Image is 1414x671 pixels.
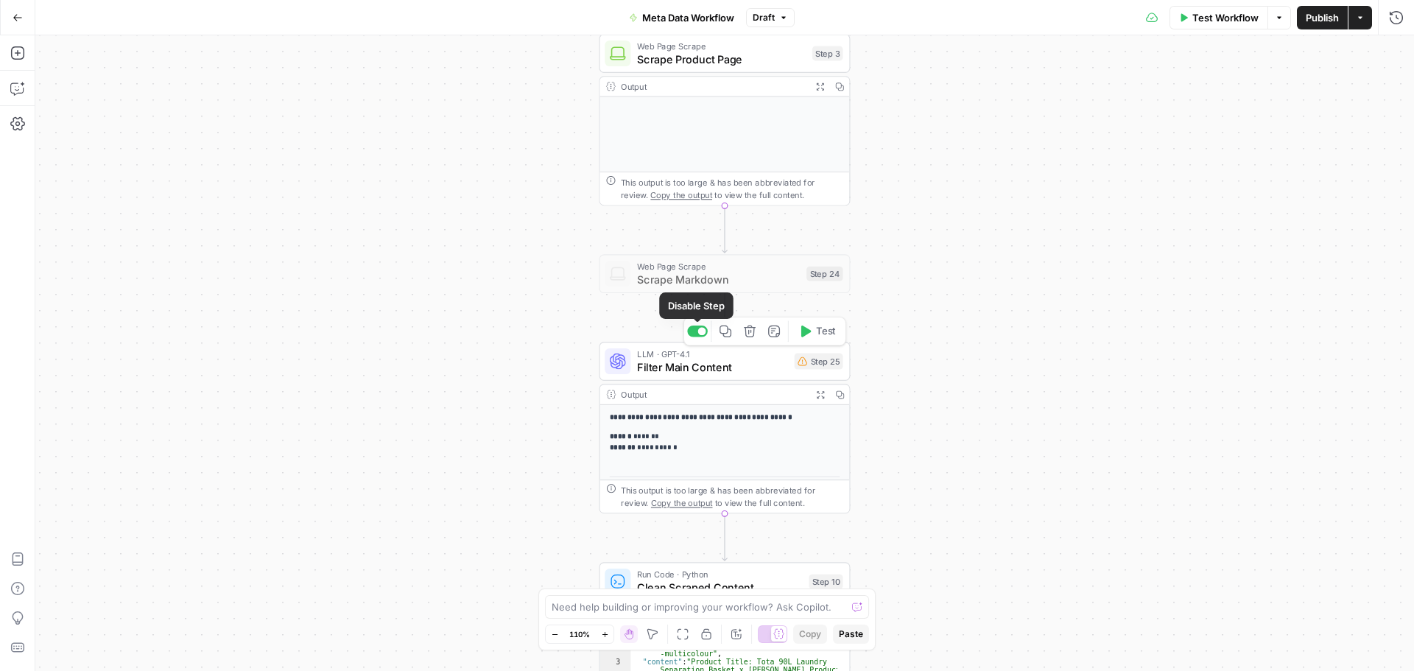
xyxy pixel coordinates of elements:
div: Step 3 [812,46,843,61]
div: This output is too large & has been abbreviated for review. to view the full content. [621,484,843,510]
button: Copy [793,625,827,644]
span: Scrape Markdown [637,271,800,287]
span: 110% [569,628,590,640]
span: Copy the output [651,190,713,200]
span: LLM · GPT-4.1 [637,348,788,361]
span: Scrape Product Page [637,51,806,67]
span: Paste [839,628,863,641]
span: Copy [799,628,821,641]
span: Meta Data Workflow [642,10,734,25]
span: Test Workflow [1192,10,1259,25]
div: Step 24 [806,267,843,281]
button: Publish [1297,6,1348,29]
button: Test Workflow [1169,6,1267,29]
g: Edge from step_3 to step_24 [722,205,728,253]
button: Paste [833,625,869,644]
span: Copy the output [651,498,713,507]
span: Web Page Scrape [637,260,800,273]
span: Test [816,324,835,339]
span: Publish [1306,10,1339,25]
div: Output [621,388,806,401]
g: Edge from step_25 to step_10 [722,513,728,561]
div: This output is too large & has been abbreviated for review. to view the full content. [621,176,843,202]
button: Test [792,320,842,342]
button: Draft [746,8,795,27]
span: Web Page Scrape [637,40,806,53]
span: Clean Scraped Content [637,579,802,595]
span: Filter Main Content [637,359,788,375]
div: Step 25 [795,353,843,369]
div: Step 10 [809,575,843,589]
div: Output [621,80,806,94]
span: Run Code · Python [637,568,802,581]
span: Draft [753,11,775,24]
button: Meta Data Workflow [620,6,743,29]
div: Web Page ScrapeScrape MarkdownStep 24 [599,254,850,293]
div: Web Page ScrapeScrape Product PageStep 3OutputThis output is too large & has been abbreviated for... [599,34,850,205]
